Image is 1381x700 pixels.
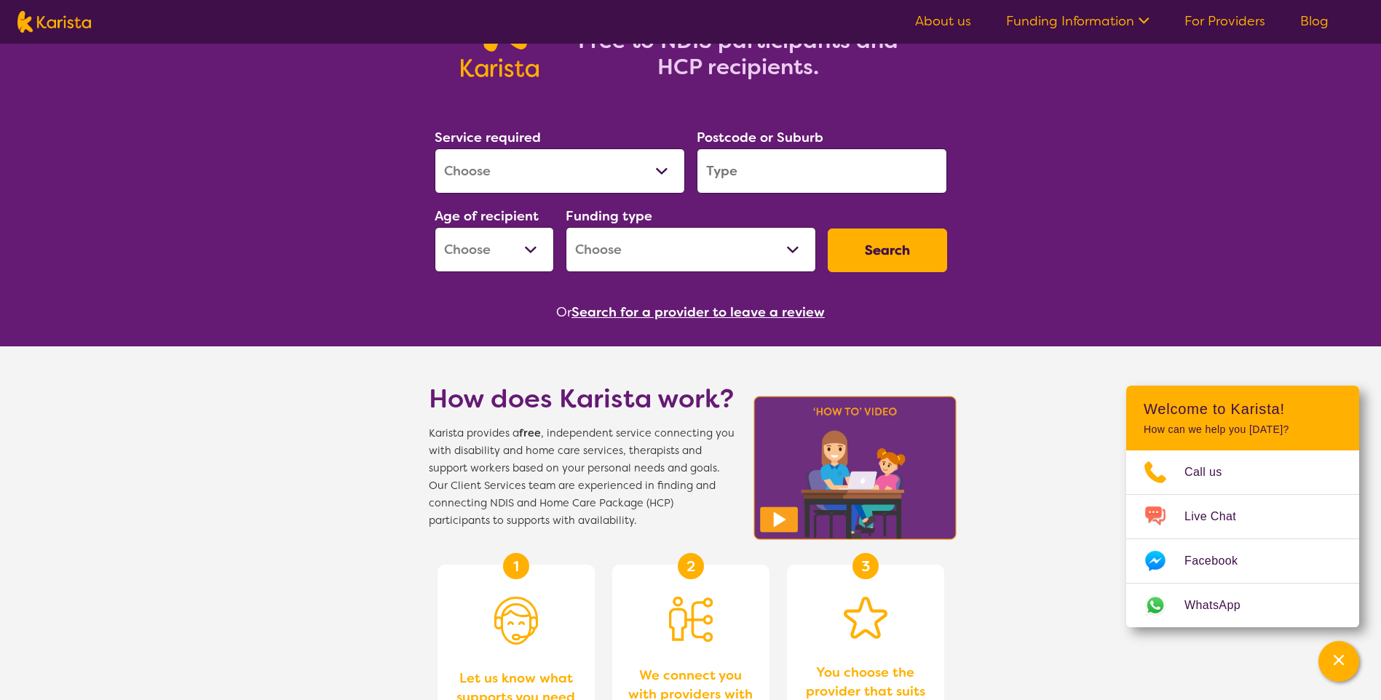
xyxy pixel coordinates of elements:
b: free [519,426,541,440]
p: How can we help you [DATE]? [1144,423,1342,436]
button: Channel Menu [1318,641,1359,682]
input: Type [697,148,947,194]
span: WhatsApp [1184,594,1258,616]
span: Facebook [1184,550,1255,572]
button: Search [828,228,947,272]
label: Funding type [566,207,652,225]
a: Web link opens in a new tab. [1126,584,1359,627]
span: Or [556,301,571,323]
label: Service required [435,129,541,146]
label: Postcode or Suburb [697,129,823,146]
label: Age of recipient [435,207,539,225]
ul: Choose channel [1126,450,1359,627]
img: Karista logo [17,11,91,33]
img: Person being matched to services icon [669,597,713,642]
a: About us [915,12,971,30]
h2: Free to NDIS participants and HCP recipients. [556,28,920,80]
span: Live Chat [1184,506,1254,528]
img: Person with headset icon [494,597,538,645]
a: Funding Information [1006,12,1149,30]
img: Star icon [844,597,887,639]
div: 3 [852,553,879,579]
span: Karista provides a , independent service connecting you with disability and home care services, t... [429,425,735,530]
a: For Providers [1184,12,1265,30]
h2: Welcome to Karista! [1144,400,1342,418]
div: Channel Menu [1126,386,1359,627]
div: 1 [503,553,529,579]
div: 2 [678,553,704,579]
a: Blog [1300,12,1329,30]
h1: How does Karista work? [429,381,735,416]
span: Call us [1184,461,1240,483]
img: Karista video [749,391,962,544]
button: Search for a provider to leave a review [571,301,825,323]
